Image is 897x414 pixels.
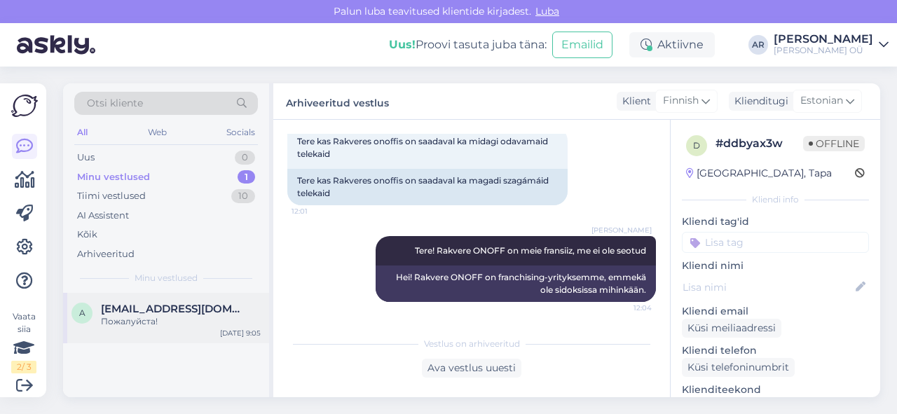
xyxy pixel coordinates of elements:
div: Vaata siia [11,310,36,373]
div: [DATE] 9:05 [220,328,261,338]
p: Klienditeekond [682,382,869,397]
span: Tere! Rakvere ONOFF on meie fransiiz, me ei ole seotud [415,245,646,256]
a: [PERSON_NAME][PERSON_NAME] OÜ [774,34,889,56]
div: [PERSON_NAME] [774,34,873,45]
div: Tere kas Rakveres onoffis on saadaval ka magadi szagámáid telekaid [287,169,568,205]
div: Tiimi vestlused [77,189,146,203]
span: Offline [803,136,865,151]
button: Emailid [552,32,612,58]
div: 2 / 3 [11,361,36,373]
div: 10 [231,189,255,203]
span: Tere kas Rakveres onoffis on saadaval ka midagi odavamaid telekaid [297,136,550,159]
div: 1 [238,170,255,184]
div: Klienditugi [729,94,788,109]
div: Kliendi info [682,193,869,206]
div: Socials [224,123,258,142]
span: d [693,140,700,151]
div: Uus [77,151,95,165]
span: 12:01 [292,206,344,216]
div: All [74,123,90,142]
div: Aktiivne [629,32,715,57]
span: Minu vestlused [135,272,198,284]
span: Luba [531,5,563,18]
span: anstradex@gmail.com [101,303,247,315]
span: Otsi kliente [87,96,143,111]
input: Lisa tag [682,232,869,253]
label: Arhiveeritud vestlus [286,92,389,111]
div: Пожалуйста! [101,315,261,328]
div: Web [145,123,170,142]
div: 0 [235,151,255,165]
b: Uus! [389,38,416,51]
span: Estonian [800,93,843,109]
div: AI Assistent [77,209,129,223]
div: Klient [617,94,651,109]
div: # ddbyax3w [715,135,803,152]
div: [PERSON_NAME] OÜ [774,45,873,56]
div: [GEOGRAPHIC_DATA], Tapa [686,166,832,181]
div: Minu vestlused [77,170,150,184]
div: Kõik [77,228,97,242]
div: Hei! Rakvere ONOFF on franchising-yrityksemme, emmekä ole sidoksissa mihinkään. [376,265,656,302]
span: Finnish [663,93,699,109]
span: a [79,308,85,318]
div: Ava vestlus uuesti [422,359,521,378]
div: Proovi tasuta juba täna: [389,36,547,53]
input: Lisa nimi [683,280,853,295]
p: Kliendi telefon [682,343,869,358]
div: Arhiveeritud [77,247,135,261]
span: [PERSON_NAME] [591,225,652,235]
p: Kliendi nimi [682,258,869,273]
div: Küsi meiliaadressi [682,319,781,338]
p: Kliendi tag'id [682,214,869,229]
span: 12:04 [599,303,652,313]
div: AR [748,35,768,55]
span: Vestlus on arhiveeritud [424,338,520,350]
img: Askly Logo [11,95,38,117]
div: Küsi telefoninumbrit [682,358,795,377]
p: Kliendi email [682,304,869,319]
